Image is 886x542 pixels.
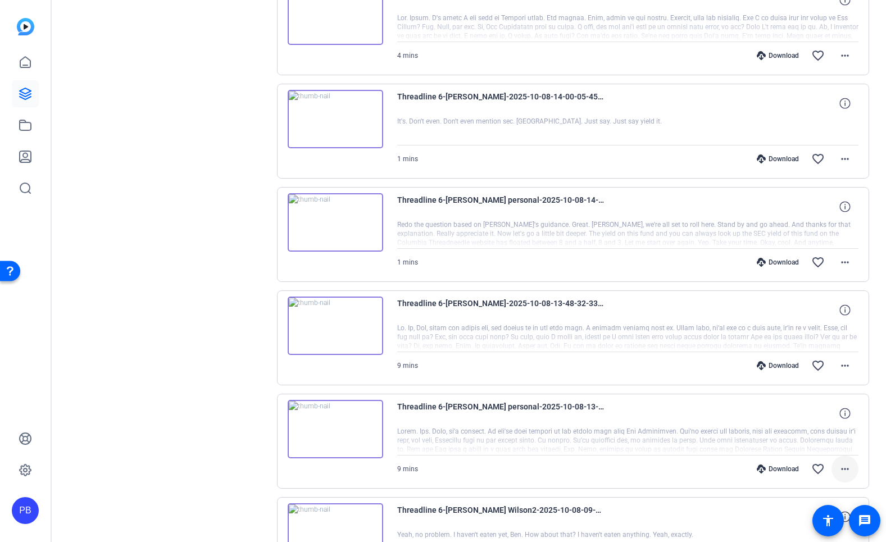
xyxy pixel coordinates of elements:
span: Threadline 6-[PERSON_NAME] personal-2025-10-08-14-00-05-456-0 [397,193,605,220]
span: 9 mins [397,362,418,370]
div: PB [12,497,39,524]
mat-icon: favorite_border [811,152,825,166]
img: blue-gradient.svg [17,18,34,35]
mat-icon: more_horiz [838,49,852,62]
span: Threadline 6-[PERSON_NAME] personal-2025-10-08-13-48-32-330-0 [397,400,605,427]
div: Download [751,154,805,163]
img: thumb-nail [288,193,383,252]
img: thumb-nail [288,90,383,148]
span: 4 mins [397,52,418,60]
mat-icon: more_horiz [838,359,852,372]
span: Threadline 6-[PERSON_NAME] Wilson2-2025-10-08-09-25-03-341-1 [397,503,605,530]
span: 9 mins [397,465,418,473]
div: Download [751,258,805,267]
img: thumb-nail [288,400,383,458]
mat-icon: more_horiz [838,256,852,269]
div: Download [751,51,805,60]
mat-icon: message [858,514,871,527]
span: Threadline 6-[PERSON_NAME]-2025-10-08-14-00-05-456-1 [397,90,605,117]
mat-icon: more_horiz [838,462,852,476]
img: thumb-nail [288,297,383,355]
span: Threadline 6-[PERSON_NAME]-2025-10-08-13-48-32-330-1 [397,297,605,324]
mat-icon: favorite_border [811,256,825,269]
div: Download [751,464,805,473]
mat-icon: favorite_border [811,49,825,62]
span: 1 mins [397,258,418,266]
mat-icon: favorite_border [811,359,825,372]
span: 1 mins [397,155,418,163]
mat-icon: accessibility [821,514,835,527]
mat-icon: more_horiz [838,152,852,166]
mat-icon: favorite_border [811,462,825,476]
div: Download [751,361,805,370]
